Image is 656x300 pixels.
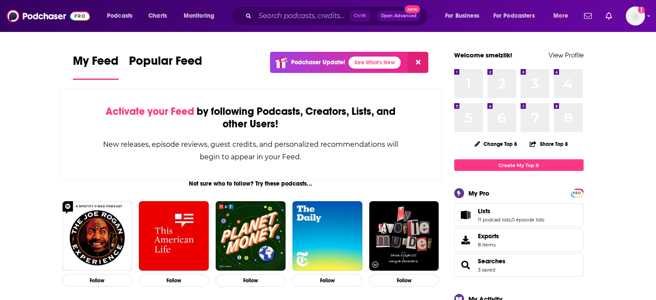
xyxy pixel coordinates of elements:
div: My Pro [468,189,490,197]
button: Follow [63,274,132,287]
button: Follow [139,274,209,287]
span: For Business [445,10,479,22]
span: Searches [454,253,584,277]
a: Show notifications dropdown [581,9,595,23]
a: 11 podcast lists [478,217,511,223]
button: open menu [178,9,226,23]
span: Activate your Feed [106,105,194,118]
span: Exports [478,232,499,240]
span: Lists [454,203,584,227]
a: 0 episode lists [512,217,544,223]
button: Open AdvancedNew [377,11,421,21]
a: Exports [454,228,584,252]
a: Welcome smeizlik! [454,51,512,59]
a: Searches [457,259,474,271]
div: Search podcasts, credits, & more... [239,6,436,26]
button: Change Top 8 [469,139,523,149]
span: PRO [572,190,582,196]
a: Popular Feed [129,54,202,80]
span: Exports [457,234,474,246]
button: Follow [292,274,362,287]
button: Share Top 8 [529,136,568,152]
span: Open Advanced [381,14,417,18]
a: 3 saved [478,267,495,273]
span: My Feed [73,54,119,73]
img: Podchaser - Follow, Share and Rate Podcasts [7,8,90,24]
button: open menu [488,9,547,23]
button: open menu [547,9,579,23]
span: Logged in as smeizlik [626,6,645,25]
span: Monitoring [184,10,214,22]
img: User Profile [626,6,645,25]
span: For Podcasters [493,10,535,22]
a: Create My Top 8 [454,159,584,171]
button: open menu [101,9,144,23]
a: Charts [143,9,172,23]
span: , [511,217,512,223]
a: Searches [478,257,505,265]
img: The Joe Rogan Experience [63,201,132,271]
span: New [405,5,420,13]
span: Ctrl K [350,10,370,22]
img: Planet Money [216,201,286,271]
a: See What's New [348,57,401,69]
a: PRO [572,189,582,196]
a: Show notifications dropdown [602,9,615,23]
span: 8 items [478,242,499,248]
a: Lists [478,207,544,215]
p: Podchaser Update! [291,59,345,66]
a: My Feed [73,54,119,80]
span: Charts [148,10,167,22]
a: View Profile [549,51,584,59]
button: open menu [439,9,490,23]
span: More [553,10,568,22]
div: Not sure who to follow? Try these podcasts... [59,180,443,187]
button: Follow [216,274,286,287]
span: Podcasts [107,10,132,22]
span: Popular Feed [129,54,202,73]
div: by following Podcasts, Creators, Lists, and other Users! [103,105,399,130]
img: My Favorite Murder with Karen Kilgariff and Georgia Hardstark [369,201,439,271]
svg: Add a profile image [638,6,645,13]
img: The Daily [292,201,362,271]
a: Lists [457,209,474,221]
img: This American Life [139,201,209,271]
button: Show profile menu [626,6,645,25]
span: Lists [478,207,490,215]
div: New releases, episode reviews, guest credits, and personalized recommendations will begin to appe... [103,138,399,163]
button: Follow [369,274,439,287]
input: Search podcasts, credits, & more... [255,9,350,23]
